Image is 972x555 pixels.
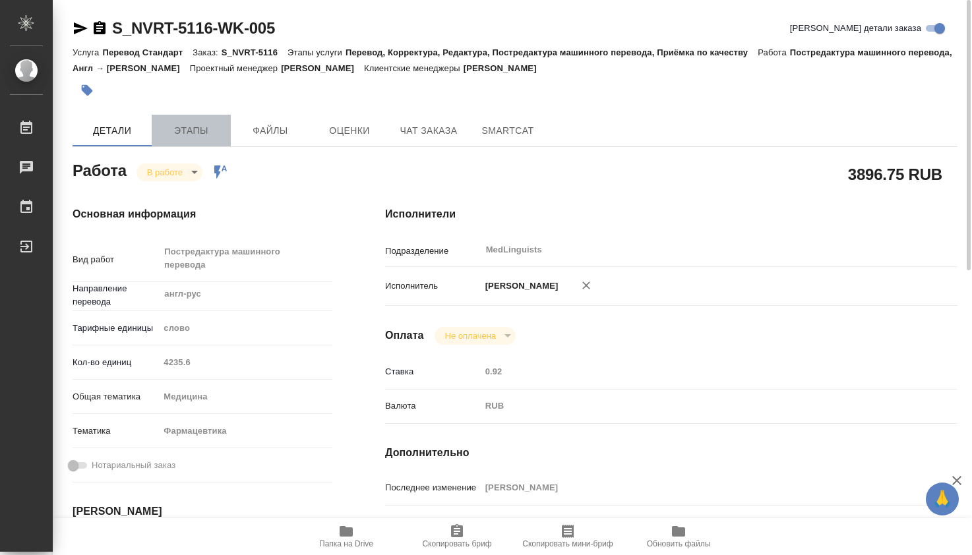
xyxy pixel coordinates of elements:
p: Кол-во единиц [73,356,159,369]
span: Папка на Drive [319,539,373,548]
p: Этапы услуги [288,47,346,57]
h4: Основная информация [73,206,332,222]
p: Услуга [73,47,102,57]
button: Скопировать ссылку [92,20,107,36]
div: слово [159,317,332,339]
button: Добавить тэг [73,76,102,105]
div: Фармацевтика [159,420,332,442]
button: Скопировать ссылку для ЯМессенджера [73,20,88,36]
input: Пустое поле [481,478,910,497]
p: Исполнитель [385,279,481,293]
h4: Оплата [385,328,424,343]
p: Проектный менеджер [190,63,281,73]
span: Скопировать бриф [422,539,491,548]
button: Обновить файлы [623,518,734,555]
p: Работа [758,47,790,57]
span: SmartCat [476,123,539,139]
a: S_NVRT-5116-WK-005 [112,19,275,37]
textarea: тотал 20773 слова [481,513,910,535]
span: Оценки [318,123,381,139]
span: Обновить файлы [647,539,711,548]
p: [PERSON_NAME] [281,63,364,73]
span: Нотариальный заказ [92,459,175,472]
span: 🙏 [931,485,954,513]
h4: Исполнители [385,206,957,222]
div: RUB [481,395,910,417]
span: [PERSON_NAME] детали заказа [790,22,921,35]
p: S_NVRT-5116 [222,47,288,57]
p: Перевод Стандарт [102,47,193,57]
p: Подразделение [385,245,481,258]
p: Тематика [73,424,159,438]
input: Пустое поле [481,362,910,381]
span: Детали [80,123,144,139]
span: Этапы [160,123,223,139]
span: Чат заказа [397,123,460,139]
p: Общая тематика [73,390,159,403]
div: В работе [137,163,202,181]
button: 🙏 [926,482,959,515]
p: [PERSON_NAME] [481,279,559,293]
button: Скопировать мини-бриф [512,518,623,555]
p: Направление перевода [73,282,159,308]
p: Перевод, Корректура, Редактура, Постредактура машинного перевода, Приёмка по качеству [346,47,758,57]
span: Скопировать мини-бриф [522,539,613,548]
button: Не оплачена [441,330,500,341]
h2: 3896.75 RUB [848,163,942,185]
h4: Дополнительно [385,445,957,461]
p: Заказ: [193,47,221,57]
p: Тарифные единицы [73,322,159,335]
p: [PERSON_NAME] [464,63,547,73]
input: Пустое поле [159,353,332,372]
p: Клиентские менеджеры [364,63,464,73]
button: Папка на Drive [291,518,402,555]
p: Последнее изменение [385,481,481,494]
span: Файлы [239,123,302,139]
h4: [PERSON_NAME] [73,504,332,519]
p: Вид работ [73,253,159,266]
button: В работе [143,167,187,178]
button: Удалить исполнителя [572,271,601,300]
div: Медицина [159,386,332,408]
p: Ставка [385,365,481,378]
div: В работе [435,327,516,345]
p: Валюта [385,399,481,413]
h2: Работа [73,158,127,181]
button: Скопировать бриф [402,518,512,555]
